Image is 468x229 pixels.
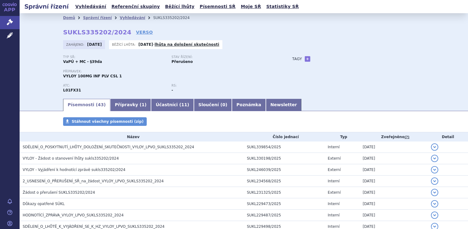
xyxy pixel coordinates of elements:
[325,132,360,142] th: Typ
[244,187,325,198] td: SUKL231325/2025
[360,132,428,142] th: Zveřejněno
[244,198,325,210] td: SUKL229473/2025
[138,42,153,47] strong: [DATE]
[98,102,104,107] span: 43
[232,99,266,111] a: Poznámka
[63,70,280,73] p: Přípravek:
[153,13,198,22] li: SUKLS335202/2024
[360,164,428,176] td: [DATE]
[360,210,428,221] td: [DATE]
[20,132,244,142] th: Název
[63,60,102,64] strong: VaPÚ + MC - §39da
[66,42,85,47] span: Zahájeno:
[63,74,122,78] span: VYLOY 100MG INF PLV CSL 1
[431,143,438,151] button: detail
[198,2,237,11] a: Písemnosti SŘ
[431,200,438,208] button: detail
[23,168,125,172] span: VYLOY - Vyjádření k hodnotící zprávě sukls335202/2024
[292,55,302,63] h3: Tagy
[112,42,137,47] span: Běžící lhůta:
[172,55,274,59] p: Stav řízení:
[83,16,112,20] a: Správní řízení
[360,142,428,153] td: [DATE]
[63,55,165,59] p: Typ SŘ:
[20,2,74,11] h2: Správní řízení
[305,56,310,62] a: +
[110,99,151,111] a: Přípravky (1)
[163,2,196,11] a: Běžící lhůty
[63,84,165,87] p: ATC:
[138,42,219,47] p: -
[428,132,468,142] th: Detail
[328,202,340,206] span: Interní
[328,190,341,195] span: Externí
[194,99,232,111] a: Sloučení (0)
[23,179,164,183] span: 2_USNESENÍ_O_PŘERUŠENÍ_SŘ_na_žádost_VYLOY_LPVO_SUKLS335202_2024
[110,2,162,11] a: Referenční skupiny
[328,224,340,229] span: Interní
[63,29,131,36] strong: SUKLS335202/2024
[63,88,81,92] strong: ZOLBETUXIMAB
[328,213,340,217] span: Interní
[23,190,95,195] span: Žádost o přerušení SUKLS335202/2024
[222,102,225,107] span: 0
[239,2,263,11] a: Moje SŘ
[181,102,187,107] span: 11
[328,156,341,161] span: Externí
[23,145,194,149] span: SDĚLENÍ_O_POSKYTNUTÍ_LHŮTY_DOLOŽENÍ_SKUTEČNOSTI_VYLOY_LPVO_SUKLS335202_2024
[328,179,340,183] span: Interní
[431,166,438,173] button: detail
[172,84,274,87] p: RS:
[120,16,145,20] a: Vyhledávání
[244,176,325,187] td: SUKL234568/2025
[23,224,164,229] span: SDĚLENÍ_O_LHŮTĚ_K_VYJÁDŘENÍ_SE_K_HZ_VYLOY_LPVO_SUKLS335202_2024
[172,60,193,64] strong: Přerušeno
[23,202,65,206] span: Důkazy opatřené SÚKL
[360,187,428,198] td: [DATE]
[328,168,341,172] span: Externí
[244,153,325,164] td: SUKL330198/2025
[264,2,300,11] a: Statistiky SŘ
[74,2,108,11] a: Vyhledávání
[244,164,325,176] td: SUKL246039/2025
[151,99,194,111] a: Účastníci (11)
[328,145,340,149] span: Interní
[87,42,102,47] strong: [DATE]
[23,213,124,217] span: HODNOTÍCÍ_ZPRÁVA_VYLOY_LPVO_SUKLS335202_2024
[63,117,147,126] a: Stáhnout všechny písemnosti (zip)
[360,198,428,210] td: [DATE]
[244,142,325,153] td: SUKL339854/2025
[172,88,173,92] strong: -
[431,189,438,196] button: detail
[244,132,325,142] th: Číslo jednací
[155,42,219,47] a: lhůta na doložení skutečnosti
[63,16,75,20] a: Domů
[142,102,145,107] span: 1
[431,155,438,162] button: detail
[244,210,325,221] td: SUKL229487/2025
[360,153,428,164] td: [DATE]
[136,29,153,35] a: VERSO
[72,119,144,124] span: Stáhnout všechny písemnosti (zip)
[431,212,438,219] button: detail
[405,135,409,139] abbr: (?)
[431,177,438,185] button: detail
[360,176,428,187] td: [DATE]
[23,156,119,161] span: VYLOY - Žádost o stanovení lhůty sukls335202/2024
[63,99,110,111] a: Písemnosti (43)
[266,99,302,111] a: Newsletter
